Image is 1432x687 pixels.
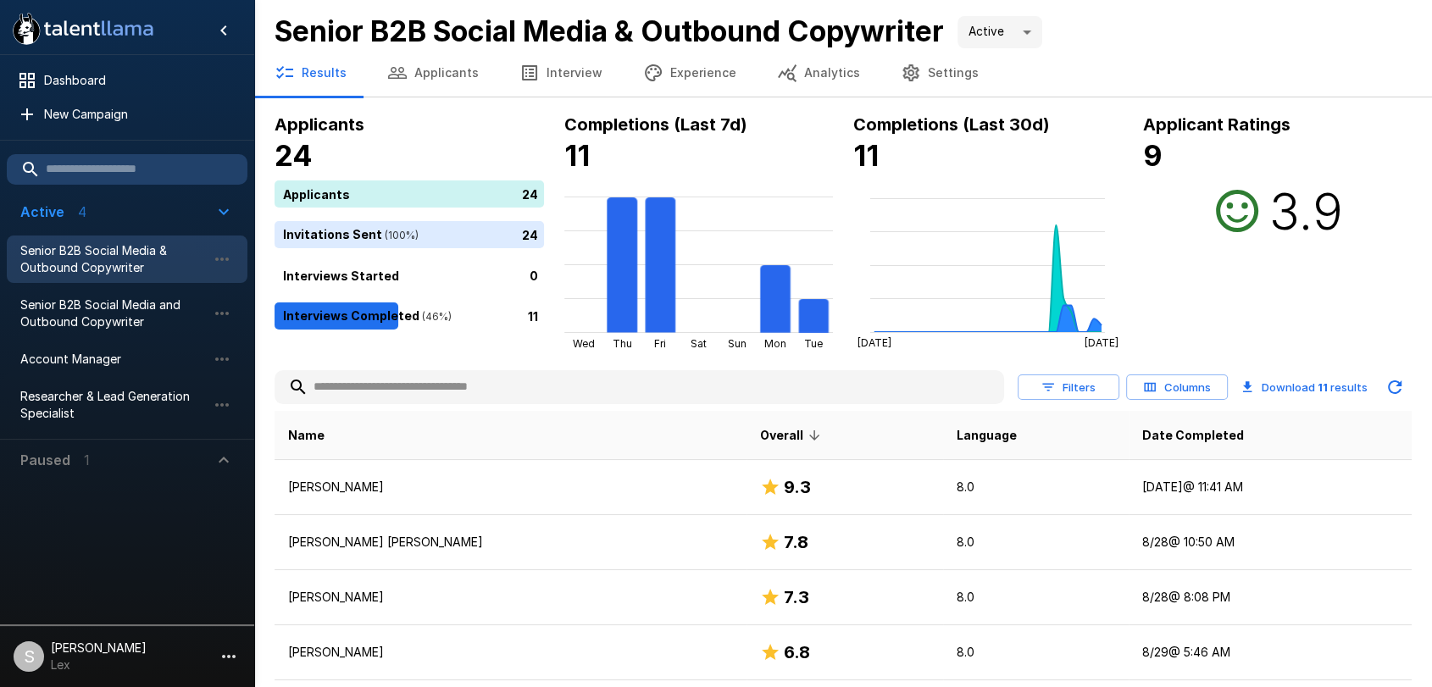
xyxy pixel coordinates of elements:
[957,425,1017,446] span: Language
[288,534,733,551] p: [PERSON_NAME] [PERSON_NAME]
[572,337,594,350] tspan: Wed
[880,49,999,97] button: Settings
[764,337,786,350] tspan: Mon
[1142,425,1244,446] span: Date Completed
[1143,138,1163,173] b: 9
[1318,380,1328,394] b: 11
[757,49,880,97] button: Analytics
[853,114,1050,135] b: Completions (Last 30d)
[784,529,808,556] h6: 7.8
[528,307,538,324] p: 11
[275,114,364,135] b: Applicants
[499,49,623,97] button: Interview
[612,337,631,350] tspan: Thu
[564,138,590,173] b: 11
[275,138,313,173] b: 24
[530,266,538,284] p: 0
[367,49,499,97] button: Applicants
[564,114,747,135] b: Completions (Last 7d)
[522,185,538,202] p: 24
[1378,370,1412,404] button: Updated Today - 4:41 PM
[275,14,944,48] b: Senior B2B Social Media & Outbound Copywriter
[288,479,733,496] p: [PERSON_NAME]
[853,138,879,173] b: 11
[1129,460,1412,515] td: [DATE] @ 11:41 AM
[1018,374,1119,401] button: Filters
[760,425,825,446] span: Overall
[804,337,823,350] tspan: Tue
[784,639,810,666] h6: 6.8
[957,589,1115,606] p: 8.0
[654,337,666,350] tspan: Fri
[623,49,757,97] button: Experience
[1129,570,1412,625] td: 8/28 @ 8:08 PM
[784,584,809,611] h6: 7.3
[288,644,733,661] p: [PERSON_NAME]
[691,337,707,350] tspan: Sat
[288,589,733,606] p: [PERSON_NAME]
[1129,515,1412,570] td: 8/28 @ 10:50 AM
[1143,114,1290,135] b: Applicant Ratings
[1085,336,1118,349] tspan: [DATE]
[1269,180,1343,241] h2: 3.9
[1126,374,1228,401] button: Columns
[957,534,1115,551] p: 8.0
[288,425,325,446] span: Name
[784,474,811,501] h6: 9.3
[1235,370,1374,404] button: Download 11 results
[254,49,367,97] button: Results
[728,337,747,350] tspan: Sun
[957,644,1115,661] p: 8.0
[522,225,538,243] p: 24
[1129,625,1412,680] td: 8/29 @ 5:46 AM
[957,479,1115,496] p: 8.0
[957,16,1042,48] div: Active
[858,336,891,349] tspan: [DATE]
